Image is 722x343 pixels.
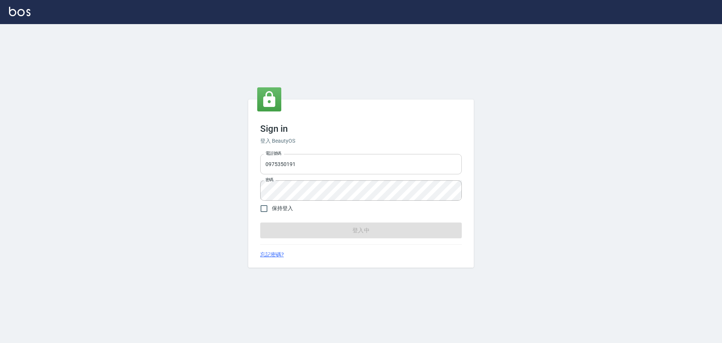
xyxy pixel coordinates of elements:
span: 保持登入 [272,204,293,212]
h6: 登入 BeautyOS [260,137,462,145]
a: 忘記密碼? [260,251,284,259]
img: Logo [9,7,30,16]
h3: Sign in [260,123,462,134]
label: 密碼 [265,177,273,183]
label: 電話號碼 [265,151,281,156]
